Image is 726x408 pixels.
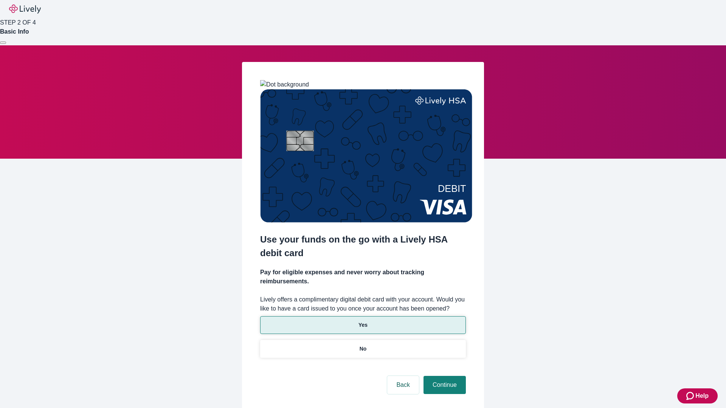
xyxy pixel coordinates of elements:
[686,391,695,400] svg: Zendesk support icon
[260,80,309,89] img: Dot background
[387,376,419,394] button: Back
[695,391,709,400] span: Help
[423,376,466,394] button: Continue
[260,295,466,313] label: Lively offers a complimentary digital debit card with your account. Would you like to have a card...
[360,345,367,353] p: No
[677,388,718,403] button: Zendesk support iconHelp
[260,89,472,223] img: Debit card
[260,233,466,260] h2: Use your funds on the go with a Lively HSA debit card
[9,5,41,14] img: Lively
[260,340,466,358] button: No
[358,321,368,329] p: Yes
[260,316,466,334] button: Yes
[260,268,466,286] h4: Pay for eligible expenses and never worry about tracking reimbursements.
